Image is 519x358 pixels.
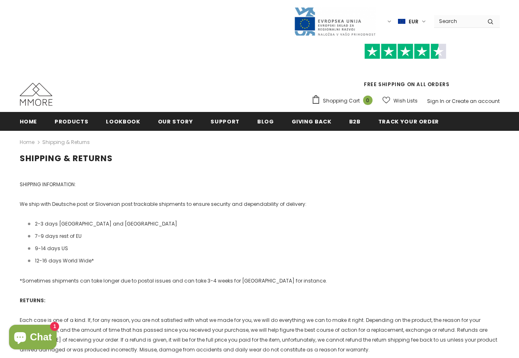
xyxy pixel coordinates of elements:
span: Lookbook [106,118,140,125]
p: We ship with Deutsche post or Slovenian post trackable shipments to ensure security and dependabi... [20,199,500,209]
span: Blog [257,118,274,125]
span: support [210,118,240,125]
span: Home [20,118,37,125]
span: Wish Lists [393,97,418,105]
a: Shopping Cart 0 [311,95,377,107]
a: Sign In [427,98,444,105]
a: Home [20,112,37,130]
li: 9-14 days US [28,244,500,253]
span: or [446,98,450,105]
a: Our Story [158,112,193,130]
iframe: Customer reviews powered by Trustpilot [311,59,500,80]
input: Search Site [434,15,481,27]
img: Trust Pilot Stars [364,43,446,59]
a: Create an account [452,98,500,105]
a: support [210,112,240,130]
a: Wish Lists [382,93,418,108]
span: Shipping & Returns [42,137,90,147]
a: Giving back [292,112,332,130]
img: Javni Razpis [294,7,376,36]
span: B2B [349,118,361,125]
span: Shipping & Returns [20,153,113,164]
span: Our Story [158,118,193,125]
li: 12-16 days World Wide* [28,256,500,266]
li: 2-3 days [GEOGRAPHIC_DATA] and [GEOGRAPHIC_DATA] [28,219,500,229]
strong: RETURNS: [20,297,46,304]
a: Javni Razpis [294,18,376,25]
a: Home [20,137,34,147]
span: Giving back [292,118,332,125]
li: 7-9 days rest of EU [28,231,500,241]
span: FREE SHIPPING ON ALL ORDERS [311,47,500,88]
p: Each case is one of a kind. If, for any reason, you are not satisfied with what we made for you, ... [20,315,500,355]
span: Shopping Cart [323,97,360,105]
a: Track your order [378,112,439,130]
span: Products [55,118,88,125]
span: Track your order [378,118,439,125]
a: Lookbook [106,112,140,130]
a: B2B [349,112,361,130]
span: 0 [363,96,373,105]
inbox-online-store-chat: Shopify online store chat [7,325,59,351]
a: Blog [257,112,274,130]
a: Products [55,112,88,130]
p: *Sometimes shipments can take longer due to postal issues and can take 3-4 weeks for [GEOGRAPHIC_... [20,276,500,286]
img: MMORE Cases [20,83,53,106]
p: SHIPPING INFORMATION: [20,180,500,189]
span: EUR [409,18,418,26]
